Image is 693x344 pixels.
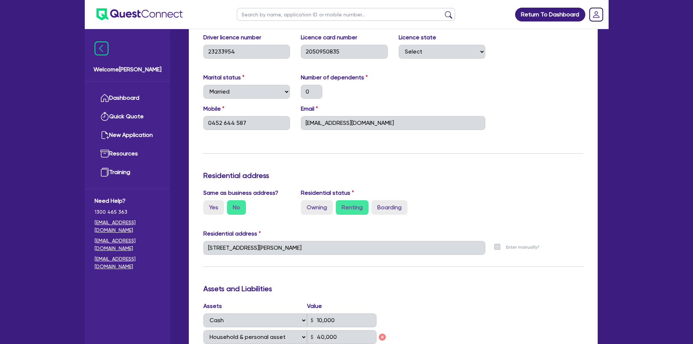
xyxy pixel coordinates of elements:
[237,8,455,21] input: Search by name, application ID or mobile number...
[203,200,224,215] label: Yes
[95,107,160,126] a: Quick Quote
[93,65,162,74] span: Welcome [PERSON_NAME]
[203,33,261,42] label: Driver licence number
[100,112,109,121] img: quick-quote
[95,197,160,205] span: Need Help?
[203,73,244,82] label: Marital status
[100,131,109,139] img: new-application
[336,200,369,215] label: Renting
[96,8,183,20] img: quest-connect-logo-blue
[100,168,109,177] img: training
[95,219,160,234] a: [EMAIL_ADDRESS][DOMAIN_NAME]
[95,163,160,182] a: Training
[227,200,246,215] label: No
[399,33,436,42] label: Licence state
[506,244,539,251] label: Enter manually?
[95,41,108,55] img: icon-menu-close
[203,229,261,238] label: Residential address
[371,200,407,215] label: Boarding
[95,255,160,270] a: [EMAIL_ADDRESS][DOMAIN_NAME]
[515,8,585,21] a: Return To Dashboard
[307,302,322,311] label: Value
[203,104,224,113] label: Mobile
[301,189,354,197] label: Residential status
[587,5,606,24] a: Dropdown toggle
[203,302,307,311] label: Assets
[301,33,357,42] label: Licence card number
[203,171,583,180] h3: Residential address
[95,208,160,216] span: 1300 465 363
[95,145,160,163] a: Resources
[301,104,318,113] label: Email
[95,126,160,145] a: New Application
[100,149,109,158] img: resources
[378,333,387,341] img: icon remove asset liability
[95,237,160,252] a: [EMAIL_ADDRESS][DOMAIN_NAME]
[307,330,377,344] input: Value
[301,200,333,215] label: Owning
[95,89,160,107] a: Dashboard
[203,189,278,197] label: Same as business address?
[203,284,583,293] h3: Assets and Liabilities
[307,313,377,327] input: Value
[301,73,368,82] label: Number of dependents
